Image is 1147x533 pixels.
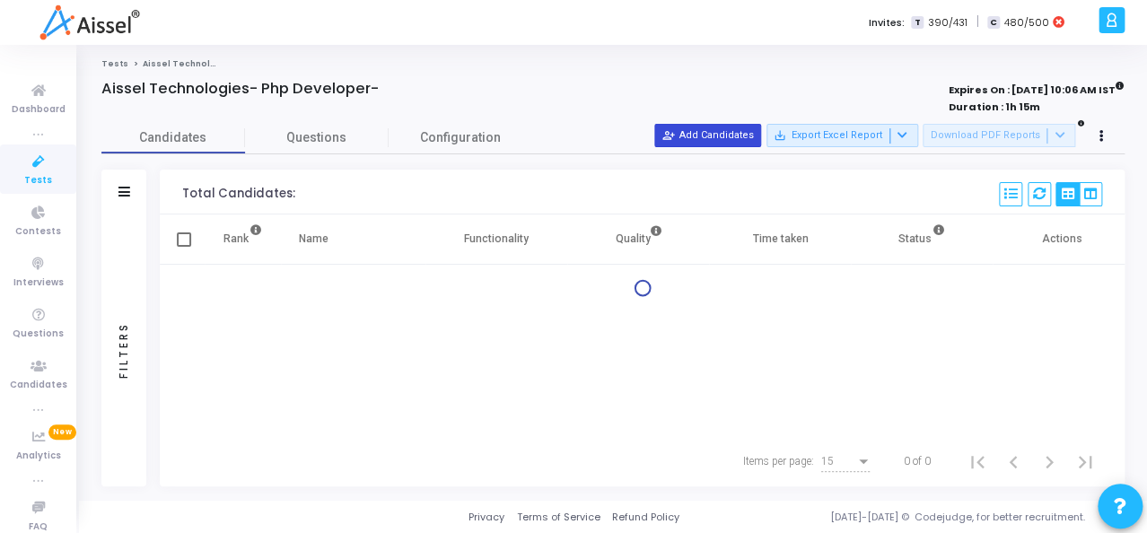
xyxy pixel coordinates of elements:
[516,510,600,525] a: Terms of Service
[904,453,931,469] div: 0 of 0
[24,173,52,188] span: Tests
[679,510,1125,525] div: [DATE]-[DATE] © Codejudge, for better recruitment.
[752,229,808,249] div: Time taken
[774,129,786,142] mat-icon: save_alt
[143,58,317,69] span: Aissel Technologies- Php Developer-
[15,224,61,240] span: Contests
[425,214,567,265] th: Functionality
[299,229,328,249] div: Name
[976,13,978,31] span: |
[661,129,674,142] mat-icon: person_add_alt
[13,275,64,291] span: Interviews
[1055,182,1102,206] div: View Options
[987,16,999,30] span: C
[949,100,1040,114] strong: Duration : 1h 15m
[39,4,139,40] img: logo
[468,510,504,525] a: Privacy
[205,214,281,265] th: Rank
[182,187,295,201] div: Total Candidates:
[567,214,709,265] th: Quality
[13,327,64,342] span: Questions
[101,58,1125,70] nav: breadcrumb
[868,15,904,31] label: Invites:
[1031,443,1067,479] button: Next page
[993,214,1134,265] th: Actions
[959,443,995,479] button: First page
[101,58,128,69] a: Tests
[911,16,923,30] span: T
[654,124,761,147] button: Add Candidates
[12,102,66,118] span: Dashboard
[10,378,67,393] span: Candidates
[743,453,814,469] div: Items per page:
[101,128,245,147] span: Candidates
[923,124,1075,147] button: Download PDF Reports
[851,214,993,265] th: Status
[1067,443,1103,479] button: Last page
[995,443,1031,479] button: Previous page
[949,78,1125,98] strong: Expires On : [DATE] 10:06 AM IST
[927,15,967,31] span: 390/431
[821,455,834,467] span: 15
[245,128,389,147] span: Questions
[612,510,679,525] a: Refund Policy
[1003,15,1048,31] span: 480/500
[821,456,871,468] mat-select: Items per page:
[766,124,918,147] button: Export Excel Report
[101,80,379,98] h4: Aissel Technologies- Php Developer-
[48,424,76,440] span: New
[420,128,501,147] span: Configuration
[16,449,61,464] span: Analytics
[116,251,132,449] div: Filters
